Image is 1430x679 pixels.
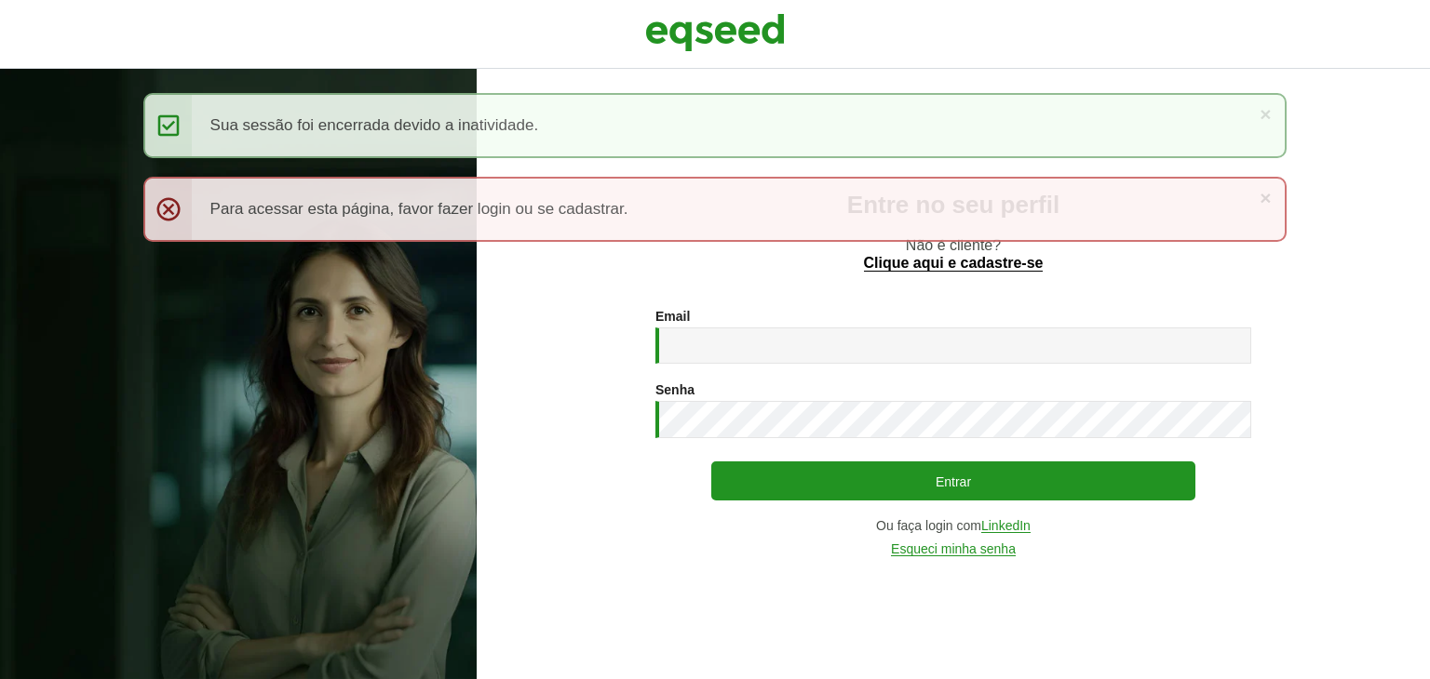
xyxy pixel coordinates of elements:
[864,256,1044,272] a: Clique aqui e cadastre-se
[655,519,1251,533] div: Ou faça login com
[981,519,1031,533] a: LinkedIn
[655,310,690,323] label: Email
[891,542,1016,556] a: Esqueci minha senha
[143,93,1288,158] div: Sua sessão foi encerrada devido a inatividade.
[143,177,1288,242] div: Para acessar esta página, favor fazer login ou se cadastrar.
[645,9,785,56] img: EqSeed Logo
[1260,188,1271,207] a: ×
[1260,104,1271,124] a: ×
[711,461,1195,500] button: Entrar
[655,383,695,396] label: Senha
